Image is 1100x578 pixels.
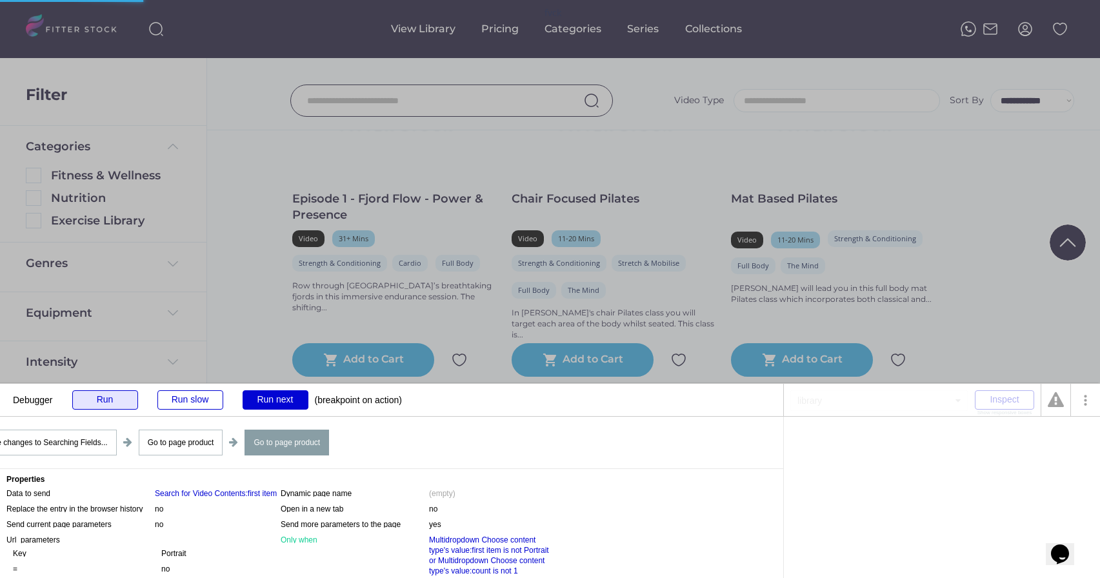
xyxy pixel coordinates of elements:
[13,384,53,404] div: Debugger
[161,548,186,559] div: Portrait
[139,430,223,455] div: Go to page product
[6,519,155,528] div: Send current page parameters
[1046,526,1087,565] iframe: chat widget
[155,504,163,514] div: no
[281,504,429,512] div: Open in a new tab
[13,548,161,557] div: Key
[161,564,170,574] div: no
[429,535,552,576] div: Multidropdown Choose content type's value:first item is not Portrait or Multidropdown Choose cont...
[281,519,429,528] div: Send more parameters to the page
[281,535,429,543] div: Only when
[6,535,155,543] div: Url_parameters
[13,564,161,572] div: =
[6,488,155,497] div: Data to send
[155,519,163,530] div: no
[6,504,155,512] div: Replace the entry in the browser history
[429,519,441,530] div: yes
[6,475,777,483] div: Properties
[157,390,223,410] div: Run slow
[155,488,277,499] div: Search for Video Contents:first item
[429,488,455,499] div: (empty)
[245,430,329,455] div: Go to page product
[315,384,402,404] div: (breakpoint on action)
[243,390,308,410] div: Run next
[429,504,437,514] div: no
[72,390,138,410] div: Run
[281,488,429,497] div: Dynamic page name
